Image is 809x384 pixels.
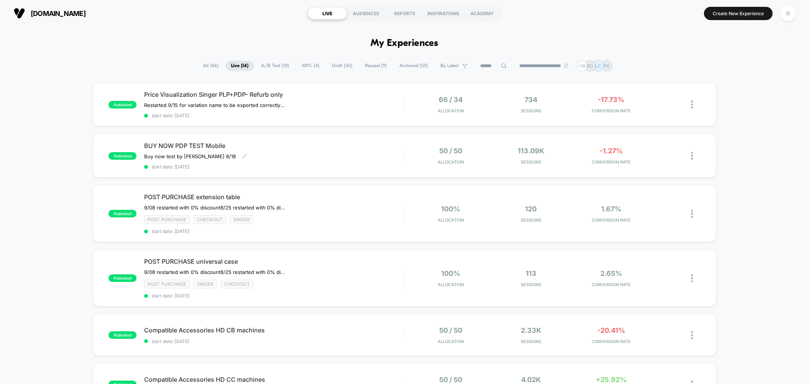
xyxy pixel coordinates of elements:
[144,205,285,211] span: 9/08 restarted with 0% discount﻿8/25 restarted with 0% discount due to Laborday promo
[144,142,404,150] span: BUY NOW PDP TEST Mobile
[438,159,464,165] span: Allocation
[144,102,285,108] span: Restarted 9/15 for variation name to be exported correctly for reporting. Singer Refurb discount-...
[347,7,385,19] div: AUDIENCES
[424,7,463,19] div: INSPIRATIONS
[691,274,693,282] img: close
[493,159,569,165] span: Sessions
[371,38,438,49] h1: My Experiences
[144,193,404,201] span: POST PURCHASE extension table
[521,376,541,384] span: 4.02k
[564,63,568,68] img: end
[385,7,424,19] div: REPORTS
[691,101,693,109] img: close
[144,293,404,299] span: start date: [DATE]
[600,147,623,155] span: -1.27%
[108,331,137,339] span: published
[144,338,404,344] span: start date: [DATE]
[144,269,285,275] span: 9/08 restarted with 0% discount8/25 restarted with 0% discount due to Laborday promo10% off 6% CR...
[193,280,217,288] span: Singer
[439,376,462,384] span: 50 / 50
[691,210,693,218] img: close
[108,152,137,160] span: published
[518,147,544,155] span: 113.09k
[439,147,462,155] span: 50 / 50
[704,7,773,20] button: Create New Experience
[778,6,798,21] button: D
[573,108,649,113] span: CONVERSION RATE
[691,152,693,160] img: close
[596,376,627,384] span: +25.92%
[438,282,464,287] span: Allocation
[326,61,358,71] span: Draft ( 43 )
[576,60,587,71] div: + 18
[108,101,137,109] span: published
[394,61,434,71] span: Archived ( 121 )
[463,7,501,19] div: ACADEMY
[439,326,462,334] span: 50 / 50
[438,217,464,223] span: Allocation
[144,326,404,334] span: Compatible Accessories HD CB machines
[573,339,649,344] span: CONVERSION RATE
[108,210,137,217] span: published
[359,61,393,71] span: Paused ( 9 )
[525,205,537,213] span: 120
[597,326,625,334] span: -20.41%
[493,339,569,344] span: Sessions
[601,205,621,213] span: 1.67%
[441,205,460,213] span: 100%
[144,228,404,234] span: start date: [DATE]
[144,113,404,118] span: start date: [DATE]
[438,108,464,113] span: Allocation
[526,269,536,277] span: 113
[108,274,137,282] span: published
[603,63,609,69] p: PK
[221,280,253,288] span: checkout
[441,269,460,277] span: 100%
[255,61,295,71] span: A/B Test ( 10 )
[600,269,622,277] span: 2.65%
[230,215,253,224] span: Singer
[296,61,325,71] span: 100% ( 4 )
[525,96,537,104] span: 734
[11,7,88,19] button: [DOMAIN_NAME]
[595,63,601,69] p: LC
[31,9,86,17] span: [DOMAIN_NAME]
[438,339,464,344] span: Allocation
[197,61,224,71] span: All ( 66 )
[691,331,693,339] img: close
[521,326,541,334] span: 2.33k
[439,96,463,104] span: 66 / 34
[573,282,649,287] span: CONVERSION RATE
[144,215,190,224] span: Post Purchase
[144,164,404,170] span: start date: [DATE]
[573,217,649,223] span: CONVERSION RATE
[144,91,404,98] span: Price Visualization Singer PLP+PDP- Refurb only
[14,8,25,19] img: Visually logo
[144,280,190,288] span: Post Purchase
[587,63,593,69] p: BD
[225,61,254,71] span: Live ( 14 )
[144,153,236,159] span: Buy now test by [PERSON_NAME] 8/18
[493,217,569,223] span: Sessions
[308,7,347,19] div: LIVE
[493,108,569,113] span: Sessions
[144,258,404,265] span: POST PURCHASE universal case
[193,215,226,224] span: checkout
[781,6,795,21] div: D
[440,63,459,69] span: By Label
[598,96,624,104] span: -17.73%
[493,282,569,287] span: Sessions
[573,159,649,165] span: CONVERSION RATE
[144,376,404,383] span: Compatible Accessories HD CC machines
